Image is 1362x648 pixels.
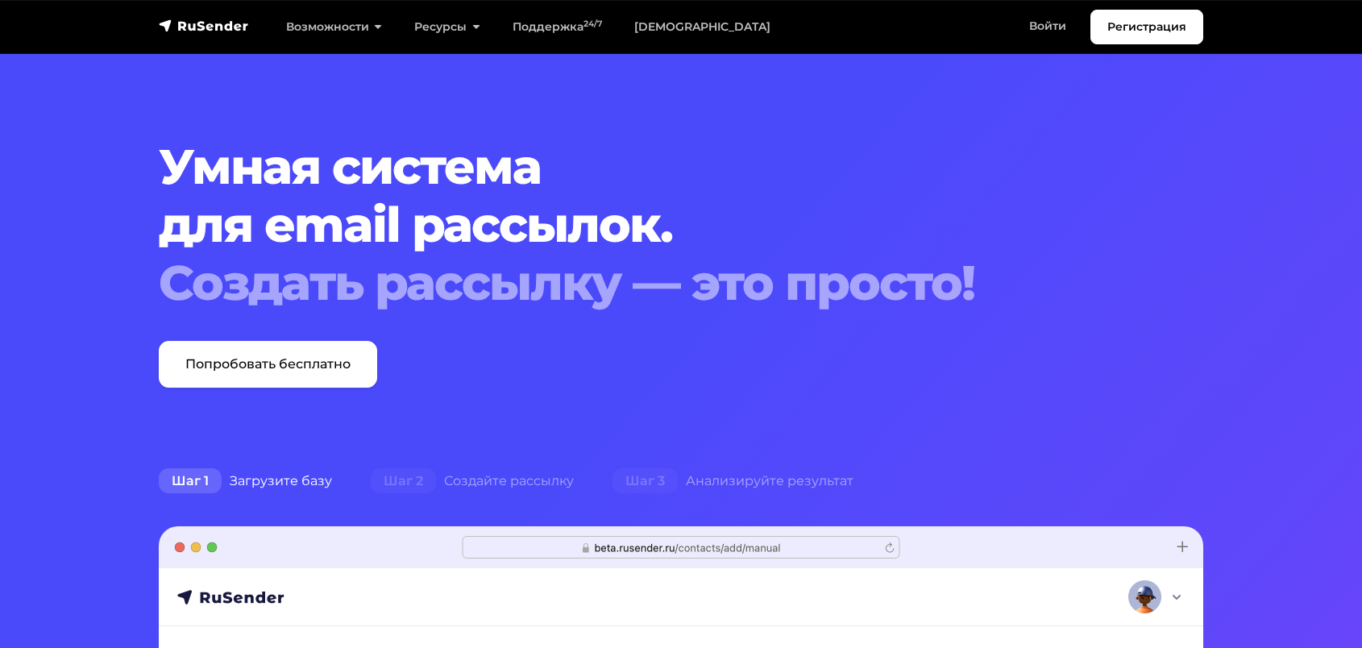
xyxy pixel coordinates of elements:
div: Загрузите базу [139,465,351,497]
span: Шаг 3 [612,468,678,494]
a: Регистрация [1090,10,1203,44]
div: Создать рассылку — это просто! [159,254,1115,312]
a: Ресурсы [398,10,496,44]
a: Поддержка24/7 [496,10,618,44]
h1: Умная система для email рассылок. [159,138,1115,312]
img: RuSender [159,18,249,34]
span: Шаг 2 [371,468,436,494]
a: Попробовать бесплатно [159,341,377,388]
span: Шаг 1 [159,468,222,494]
a: Войти [1013,10,1082,43]
div: Анализируйте результат [593,465,873,497]
div: Создайте рассылку [351,465,593,497]
a: Возможности [270,10,398,44]
sup: 24/7 [583,19,602,29]
a: [DEMOGRAPHIC_DATA] [618,10,787,44]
